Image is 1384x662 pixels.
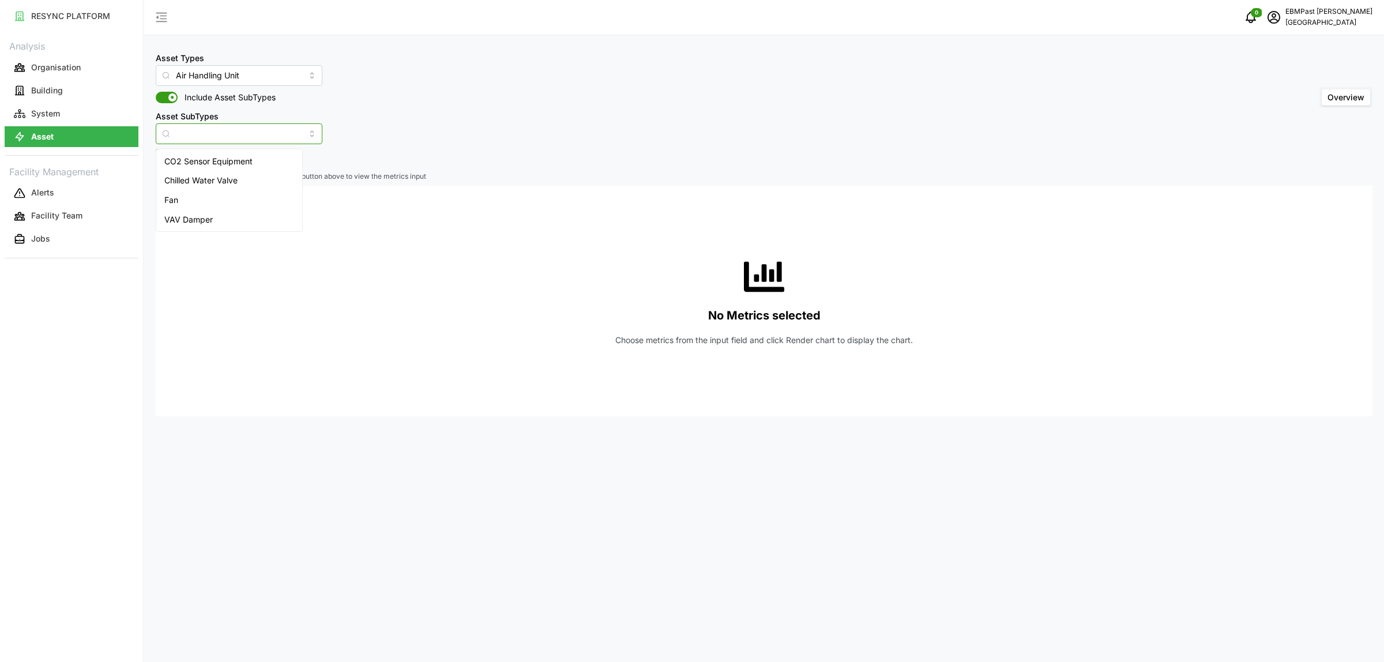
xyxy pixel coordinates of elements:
a: Jobs [5,228,138,251]
span: 0 [1255,9,1258,17]
p: EBMPast [PERSON_NAME] [1285,6,1372,17]
a: Building [5,79,138,102]
span: CO2 Sensor Equipment [164,155,253,168]
p: [GEOGRAPHIC_DATA] [1285,17,1372,28]
p: Choose metrics from the input field and click Render chart to display the chart. [615,334,913,346]
a: Alerts [5,182,138,205]
label: Asset SubTypes [156,110,219,123]
button: notifications [1239,6,1262,29]
button: Building [5,80,138,101]
p: Select items in the 'Select Locations/Assets' button above to view the metrics input [156,172,1372,182]
label: Asset Types [156,52,204,65]
a: Organisation [5,56,138,79]
span: VAV Damper [164,213,213,226]
button: Jobs [5,229,138,250]
span: Fan [164,194,178,206]
button: Asset [5,126,138,147]
p: No Metrics selected [708,306,821,325]
p: Facility Management [5,163,138,179]
a: Facility Team [5,205,138,228]
p: Jobs [31,233,50,245]
p: Facility Team [31,210,82,221]
button: Alerts [5,183,138,204]
a: RESYNC PLATFORM [5,5,138,28]
span: Overview [1327,92,1364,102]
button: schedule [1262,6,1285,29]
a: System [5,102,138,125]
button: System [5,103,138,124]
p: Building [31,85,63,96]
button: Organisation [5,57,138,78]
span: Include Asset SubTypes [178,92,276,103]
button: RESYNC PLATFORM [5,6,138,27]
p: Analysis [5,37,138,54]
p: Asset [31,131,54,142]
p: RESYNC PLATFORM [31,10,110,22]
span: Chilled Water Valve [164,174,238,187]
p: System [31,108,60,119]
a: Asset [5,125,138,148]
p: Organisation [31,62,81,73]
button: Facility Team [5,206,138,227]
p: Alerts [31,187,54,198]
